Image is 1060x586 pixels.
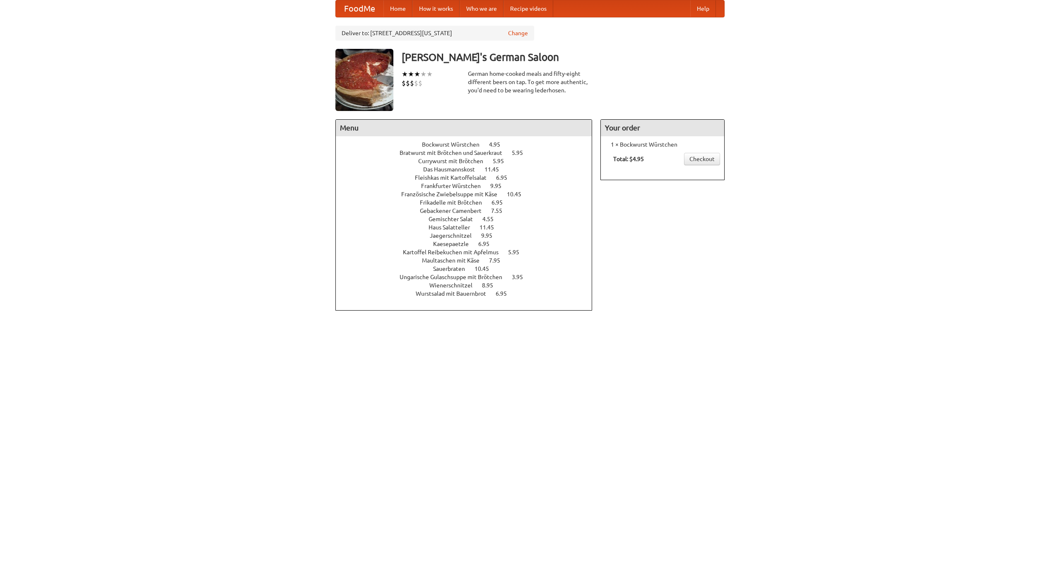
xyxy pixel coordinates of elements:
a: Das Hausmannskost 11.45 [423,166,514,173]
span: Maultaschen mit Käse [422,257,488,264]
span: 6.95 [496,174,516,181]
span: 8.95 [482,282,501,289]
a: Frikadelle mit Brötchen 6.95 [420,199,518,206]
span: 9.95 [490,183,510,189]
a: Who we are [460,0,503,17]
span: 9.95 [481,232,501,239]
a: Bockwurst Würstchen 4.95 [422,141,516,148]
img: angular.jpg [335,49,393,111]
span: Das Hausmannskost [423,166,483,173]
a: Haus Salatteller 11.45 [429,224,509,231]
li: $ [410,79,414,88]
span: Fleishkas mit Kartoffelsalat [415,174,495,181]
li: ★ [402,70,408,79]
span: 10.45 [475,265,497,272]
h4: Your order [601,120,724,136]
a: Bratwurst mit Brötchen und Sauerkraut 5.95 [400,150,538,156]
a: Wienerschnitzel 8.95 [429,282,508,289]
a: Kartoffel Reibekuchen mit Apfelmus 5.95 [403,249,535,256]
h4: Menu [336,120,592,136]
li: 1 × Bockwurst Würstchen [605,140,720,149]
a: How it works [412,0,460,17]
span: 5.95 [508,249,528,256]
span: Kartoffel Reibekuchen mit Apfelmus [403,249,507,256]
span: 3.95 [512,274,531,280]
span: 6.95 [496,290,515,297]
span: 10.45 [507,191,530,198]
span: Kaesepaetzle [433,241,477,247]
a: Currywurst mit Brötchen 5.95 [418,158,519,164]
a: Gebackener Camenbert 7.55 [420,207,518,214]
a: Kaesepaetzle 6.95 [433,241,505,247]
span: 5.95 [493,158,512,164]
a: Gemischter Salat 4.55 [429,216,509,222]
a: Frankfurter Würstchen 9.95 [421,183,517,189]
span: Wienerschnitzel [429,282,481,289]
span: 4.55 [482,216,502,222]
span: Bockwurst Würstchen [422,141,488,148]
span: Frikadelle mit Brötchen [420,199,490,206]
a: Change [508,29,528,37]
span: Französische Zwiebelsuppe mit Käse [401,191,506,198]
a: Home [383,0,412,17]
a: Help [690,0,716,17]
span: Gebackener Camenbert [420,207,490,214]
b: Total: $4.95 [613,156,644,162]
a: Maultaschen mit Käse 7.95 [422,257,516,264]
span: 6.95 [478,241,498,247]
div: Deliver to: [STREET_ADDRESS][US_STATE] [335,26,534,41]
span: 4.95 [489,141,508,148]
span: 5.95 [512,150,531,156]
span: Frankfurter Würstchen [421,183,489,189]
a: Checkout [684,153,720,165]
div: German home-cooked meals and fifty-eight different beers on tap. To get more authentic, you'd nee... [468,70,592,94]
span: Sauerbraten [433,265,473,272]
li: ★ [426,70,433,79]
a: Sauerbraten 10.45 [433,265,504,272]
span: Wurstsalad mit Bauernbrot [416,290,494,297]
li: ★ [408,70,414,79]
span: Haus Salatteller [429,224,478,231]
li: ★ [420,70,426,79]
a: Jaegerschnitzel 9.95 [430,232,508,239]
a: Recipe videos [503,0,553,17]
a: Wurstsalad mit Bauernbrot 6.95 [416,290,522,297]
span: Currywurst mit Brötchen [418,158,491,164]
span: 7.55 [491,207,511,214]
li: $ [418,79,422,88]
span: 11.45 [479,224,502,231]
span: Jaegerschnitzel [430,232,480,239]
span: Ungarische Gulaschsuppe mit Brötchen [400,274,511,280]
span: Bratwurst mit Brötchen und Sauerkraut [400,150,511,156]
li: $ [402,79,406,88]
h3: [PERSON_NAME]'s German Saloon [402,49,725,65]
a: Französische Zwiebelsuppe mit Käse 10.45 [401,191,537,198]
a: FoodMe [336,0,383,17]
li: $ [414,79,418,88]
span: 7.95 [489,257,508,264]
span: 6.95 [491,199,511,206]
span: 11.45 [484,166,507,173]
span: Gemischter Salat [429,216,481,222]
li: $ [406,79,410,88]
a: Ungarische Gulaschsuppe mit Brötchen 3.95 [400,274,538,280]
li: ★ [414,70,420,79]
a: Fleishkas mit Kartoffelsalat 6.95 [415,174,523,181]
